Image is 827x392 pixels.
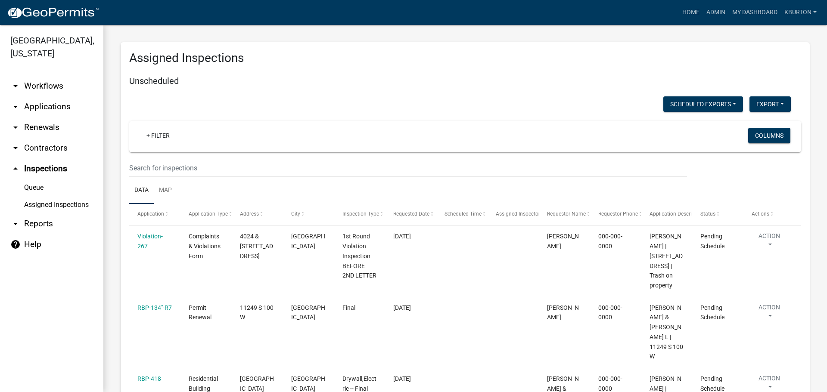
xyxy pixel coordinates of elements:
[137,211,164,217] span: Application
[129,51,801,65] h3: Assigned Inspections
[650,304,683,360] span: KEITH, JOHN D & JONI L | 11249 S 100 W
[729,4,781,21] a: My Dashboard
[749,96,791,112] button: Export
[291,304,325,321] span: Bunker Hill
[129,177,154,204] a: Data
[393,233,411,240] span: 11/27/2023
[240,304,274,321] span: 11249 S 100 W
[140,128,177,143] a: + Filter
[154,177,177,204] a: Map
[700,233,724,250] span: Pending Schedule
[10,239,21,250] i: help
[334,204,385,225] datatable-header-cell: Inspection Type
[385,204,436,225] datatable-header-cell: Requested Date
[743,204,795,225] datatable-header-cell: Actions
[598,375,622,392] span: 000-000-0000
[598,211,638,217] span: Requestor Phone
[445,211,482,217] span: Scheduled Time
[650,211,704,217] span: Application Description
[496,211,540,217] span: Assigned Inspector
[137,233,163,250] a: Violation-267
[488,204,539,225] datatable-header-cell: Assigned Inspector
[10,81,21,91] i: arrow_drop_down
[10,102,21,112] i: arrow_drop_down
[547,211,586,217] span: Requestor Name
[283,204,334,225] datatable-header-cell: City
[547,233,579,250] span: Megan Mongosa
[539,204,590,225] datatable-header-cell: Requestor Name
[692,204,743,225] datatable-header-cell: Status
[291,375,325,392] span: PERU
[393,211,429,217] span: Requested Date
[129,76,801,86] h5: Unscheduled
[10,219,21,229] i: arrow_drop_down
[291,211,300,217] span: City
[748,128,790,143] button: Columns
[752,303,787,324] button: Action
[10,122,21,133] i: arrow_drop_down
[342,211,379,217] span: Inspection Type
[641,204,692,225] datatable-header-cell: Application Description
[598,304,622,321] span: 000-000-0000
[137,304,172,311] a: RBP-134"-R7
[700,304,724,321] span: Pending Schedule
[232,204,283,225] datatable-header-cell: Address
[436,204,488,225] datatable-header-cell: Scheduled Time
[781,4,820,21] a: kburton
[703,4,729,21] a: Admin
[590,204,641,225] datatable-header-cell: Requestor Phone
[700,211,715,217] span: Status
[10,164,21,174] i: arrow_drop_up
[189,233,221,259] span: Complaints & Violations Form
[752,211,769,217] span: Actions
[547,304,579,321] span: Corey
[291,233,325,250] span: MEXICO
[10,143,21,153] i: arrow_drop_down
[679,4,703,21] a: Home
[342,304,355,311] span: Final
[129,204,180,225] datatable-header-cell: Application
[663,96,743,112] button: Scheduled Exports
[598,233,622,250] span: 000-000-0000
[137,375,161,382] a: RBP-418
[240,233,273,259] span: 4024 & 4032 N WATER ST
[240,211,259,217] span: Address
[129,159,687,177] input: Search for inspections
[752,231,787,253] button: Action
[189,304,211,321] span: Permit Renewal
[180,204,232,225] datatable-header-cell: Application Type
[342,233,376,279] span: 1st Round Violation Inspection BEFORE 2ND LETTER
[700,375,724,392] span: Pending Schedule
[393,304,411,311] span: 06/17/2025
[189,211,228,217] span: Application Type
[393,375,411,382] span: 08/28/2025
[650,233,683,289] span: Cooper, Jerry L Sr | 4024 & 4032 N WATER ST | Trash on property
